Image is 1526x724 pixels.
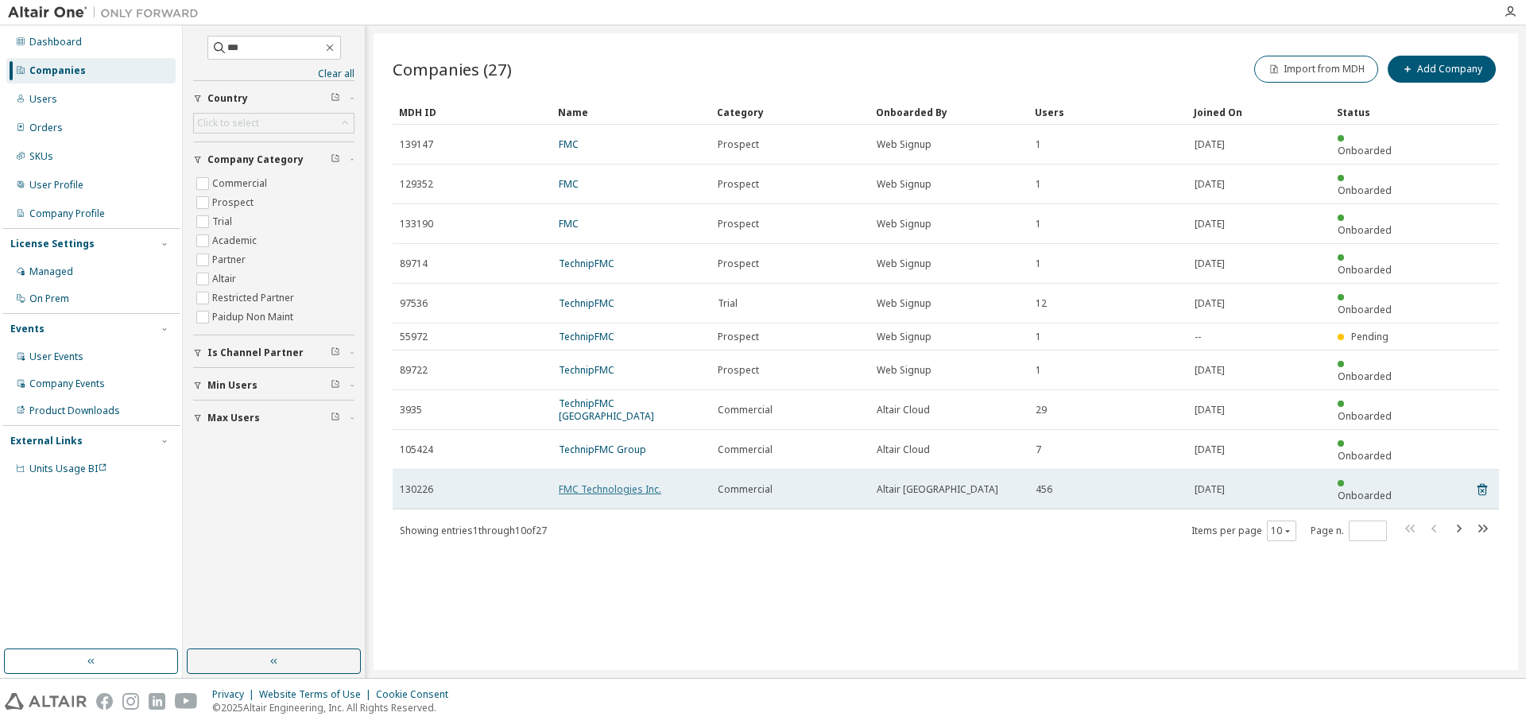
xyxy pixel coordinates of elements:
div: Category [717,99,863,125]
span: 89714 [400,257,428,270]
span: Altair Cloud [877,443,930,456]
button: Country [193,81,354,116]
div: License Settings [10,238,95,250]
span: [DATE] [1195,297,1225,310]
a: Clear all [193,68,354,80]
span: Commercial [718,404,773,416]
span: Clear filter [331,153,340,166]
span: Web Signup [877,218,931,230]
img: youtube.svg [175,693,198,710]
span: 1 [1036,331,1041,343]
div: Product Downloads [29,405,120,417]
span: Prospect [718,364,759,377]
div: Website Terms of Use [259,688,376,701]
span: [DATE] [1195,178,1225,191]
button: Company Category [193,142,354,177]
span: 55972 [400,331,428,343]
span: 1 [1036,218,1041,230]
div: Companies [29,64,86,77]
div: Users [1035,99,1181,125]
span: Web Signup [877,257,931,270]
span: [DATE] [1195,218,1225,230]
div: SKUs [29,150,53,163]
button: 10 [1271,525,1292,537]
div: Dashboard [29,36,82,48]
button: Min Users [193,368,354,403]
a: TechnipFMC [GEOGRAPHIC_DATA] [559,397,654,423]
div: Orders [29,122,63,134]
span: 97536 [400,297,428,310]
span: 29 [1036,404,1047,416]
div: User Events [29,350,83,363]
span: [DATE] [1195,364,1225,377]
span: Clear filter [331,347,340,359]
span: Items per page [1191,521,1296,541]
span: Country [207,92,248,105]
a: TechnipFMC Group [559,443,646,456]
div: Name [558,99,704,125]
button: Add Company [1388,56,1496,83]
a: TechnipFMC [559,363,614,377]
a: FMC [559,137,579,151]
span: Companies (27) [393,58,512,80]
span: Clear filter [331,412,340,424]
span: Onboarded [1338,303,1392,316]
span: 3935 [400,404,422,416]
span: 139147 [400,138,433,151]
span: [DATE] [1195,257,1225,270]
label: Partner [212,250,249,269]
div: MDH ID [399,99,545,125]
a: FMC Technologies Inc. [559,482,661,496]
div: Company Events [29,377,105,390]
span: 12 [1036,297,1047,310]
span: Clear filter [331,92,340,105]
span: 129352 [400,178,433,191]
div: Click to select [197,117,259,130]
span: Web Signup [877,331,931,343]
button: Import from MDH [1254,56,1378,83]
span: Showing entries 1 through 10 of 27 [400,524,547,537]
span: Onboarded [1338,184,1392,197]
span: Units Usage BI [29,462,107,475]
a: TechnipFMC [559,257,614,270]
div: Events [10,323,45,335]
span: 130226 [400,483,433,496]
span: Commercial [718,483,773,496]
div: Click to select [194,114,354,133]
button: Max Users [193,401,354,436]
span: Web Signup [877,364,931,377]
div: Joined On [1194,99,1324,125]
span: 1 [1036,178,1041,191]
span: 7 [1036,443,1041,456]
label: Altair [212,269,239,288]
span: 1 [1036,138,1041,151]
span: 1 [1036,364,1041,377]
span: 1 [1036,257,1041,270]
span: Prospect [718,257,759,270]
span: Web Signup [877,297,931,310]
span: Max Users [207,412,260,424]
span: 456 [1036,483,1052,496]
span: -- [1195,331,1201,343]
div: External Links [10,435,83,447]
span: Is Channel Partner [207,347,304,359]
img: linkedin.svg [149,693,165,710]
label: Paidup Non Maint [212,308,296,327]
span: Prospect [718,218,759,230]
img: altair_logo.svg [5,693,87,710]
a: FMC [559,177,579,191]
a: TechnipFMC [559,330,614,343]
label: Commercial [212,174,270,193]
label: Academic [212,231,260,250]
label: Prospect [212,193,257,212]
span: Company Category [207,153,304,166]
label: Restricted Partner [212,288,297,308]
span: 105424 [400,443,433,456]
div: Status [1337,99,1404,125]
div: User Profile [29,179,83,192]
span: Onboarded [1338,144,1392,157]
span: [DATE] [1195,138,1225,151]
span: [DATE] [1195,404,1225,416]
img: facebook.svg [96,693,113,710]
a: TechnipFMC [559,296,614,310]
